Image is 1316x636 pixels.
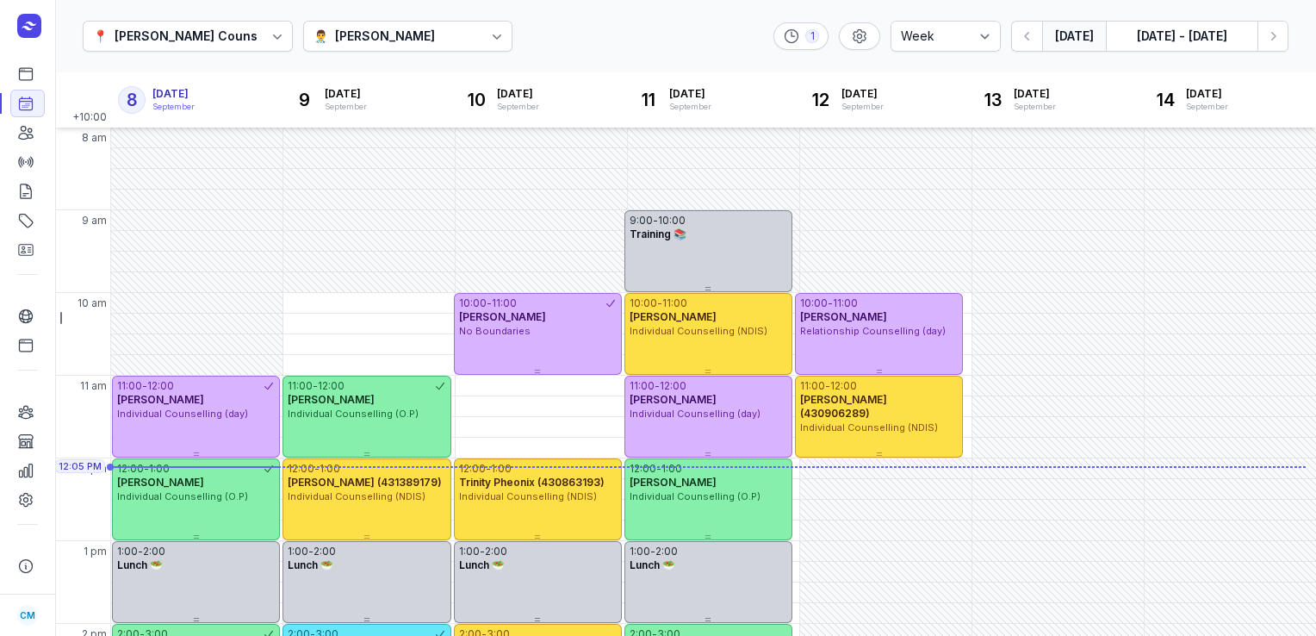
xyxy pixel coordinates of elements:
[325,101,367,113] div: September
[800,310,887,323] span: [PERSON_NAME]
[84,545,107,558] span: 1 pm
[800,325,946,337] span: Relationship Counselling (day)
[459,490,597,502] span: Individual Counselling (NDIS)
[313,26,328,47] div: 👨‍⚕️
[630,379,655,393] div: 11:00
[1186,87,1228,101] span: [DATE]
[630,462,656,476] div: 12:00
[658,214,686,228] div: 10:00
[653,214,658,228] div: -
[288,476,442,489] span: [PERSON_NAME] (431389179)
[115,26,291,47] div: [PERSON_NAME] Counselling
[314,462,320,476] div: -
[288,462,314,476] div: 12:00
[117,558,163,571] span: Lunch 🥗
[288,379,313,393] div: 11:00
[800,393,887,420] span: [PERSON_NAME] (430906289)
[828,296,833,310] div: -
[630,296,657,310] div: 10:00
[800,296,828,310] div: 10:00
[117,490,248,502] span: Individual Counselling (O.P)
[630,545,650,558] div: 1:00
[93,26,108,47] div: 📍
[487,296,492,310] div: -
[82,214,107,228] span: 9 am
[288,558,333,571] span: Lunch 🥗
[143,545,165,558] div: 2:00
[20,605,35,626] span: CM
[800,421,938,433] span: Individual Counselling (NDIS)
[492,296,517,310] div: 11:00
[459,476,605,489] span: Trinity Pheonix (430863193)
[825,379,830,393] div: -
[144,462,149,476] div: -
[1014,87,1056,101] span: [DATE]
[661,462,682,476] div: 1:00
[1042,21,1106,52] button: [DATE]
[497,101,539,113] div: September
[459,296,487,310] div: 10:00
[459,325,531,337] span: No Boundaries
[485,545,507,558] div: 2:00
[830,379,857,393] div: 12:00
[318,379,345,393] div: 12:00
[841,87,884,101] span: [DATE]
[147,379,174,393] div: 12:00
[805,29,819,43] div: 1
[290,86,318,114] div: 9
[630,408,760,420] span: Individual Counselling (day)
[313,545,336,558] div: 2:00
[459,462,486,476] div: 12:00
[630,310,717,323] span: [PERSON_NAME]
[1014,101,1056,113] div: September
[82,131,107,145] span: 8 am
[807,86,835,114] div: 12
[480,545,485,558] div: -
[630,490,760,502] span: Individual Counselling (O.P)
[657,296,662,310] div: -
[497,87,539,101] span: [DATE]
[78,296,107,310] span: 10 am
[152,101,195,113] div: September
[149,462,170,476] div: 1:00
[1106,21,1257,52] button: [DATE] - [DATE]
[80,379,107,393] span: 11 am
[655,379,660,393] div: -
[117,476,204,489] span: [PERSON_NAME]
[117,462,144,476] div: 12:00
[635,86,662,114] div: 11
[669,101,711,113] div: September
[117,393,204,406] span: [PERSON_NAME]
[335,26,435,47] div: [PERSON_NAME]
[313,379,318,393] div: -
[1151,86,1179,114] div: 14
[72,110,110,128] span: +10:00
[979,86,1007,114] div: 13
[117,379,142,393] div: 11:00
[833,296,858,310] div: 11:00
[459,545,480,558] div: 1:00
[117,408,248,420] span: Individual Counselling (day)
[486,462,491,476] div: -
[59,459,102,473] span: 12:05 PM
[800,379,825,393] div: 11:00
[142,379,147,393] div: -
[462,86,490,114] div: 10
[320,462,340,476] div: 1:00
[152,87,195,101] span: [DATE]
[630,228,686,240] span: Training 📚
[117,545,138,558] div: 1:00
[459,310,546,323] span: [PERSON_NAME]
[288,393,375,406] span: [PERSON_NAME]
[656,462,661,476] div: -
[308,545,313,558] div: -
[288,545,308,558] div: 1:00
[288,408,419,420] span: Individual Counselling (O.P)
[650,545,655,558] div: -
[118,86,146,114] div: 8
[491,462,512,476] div: 1:00
[288,490,425,502] span: Individual Counselling (NDIS)
[630,476,717,489] span: [PERSON_NAME]
[841,101,884,113] div: September
[662,296,687,310] div: 11:00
